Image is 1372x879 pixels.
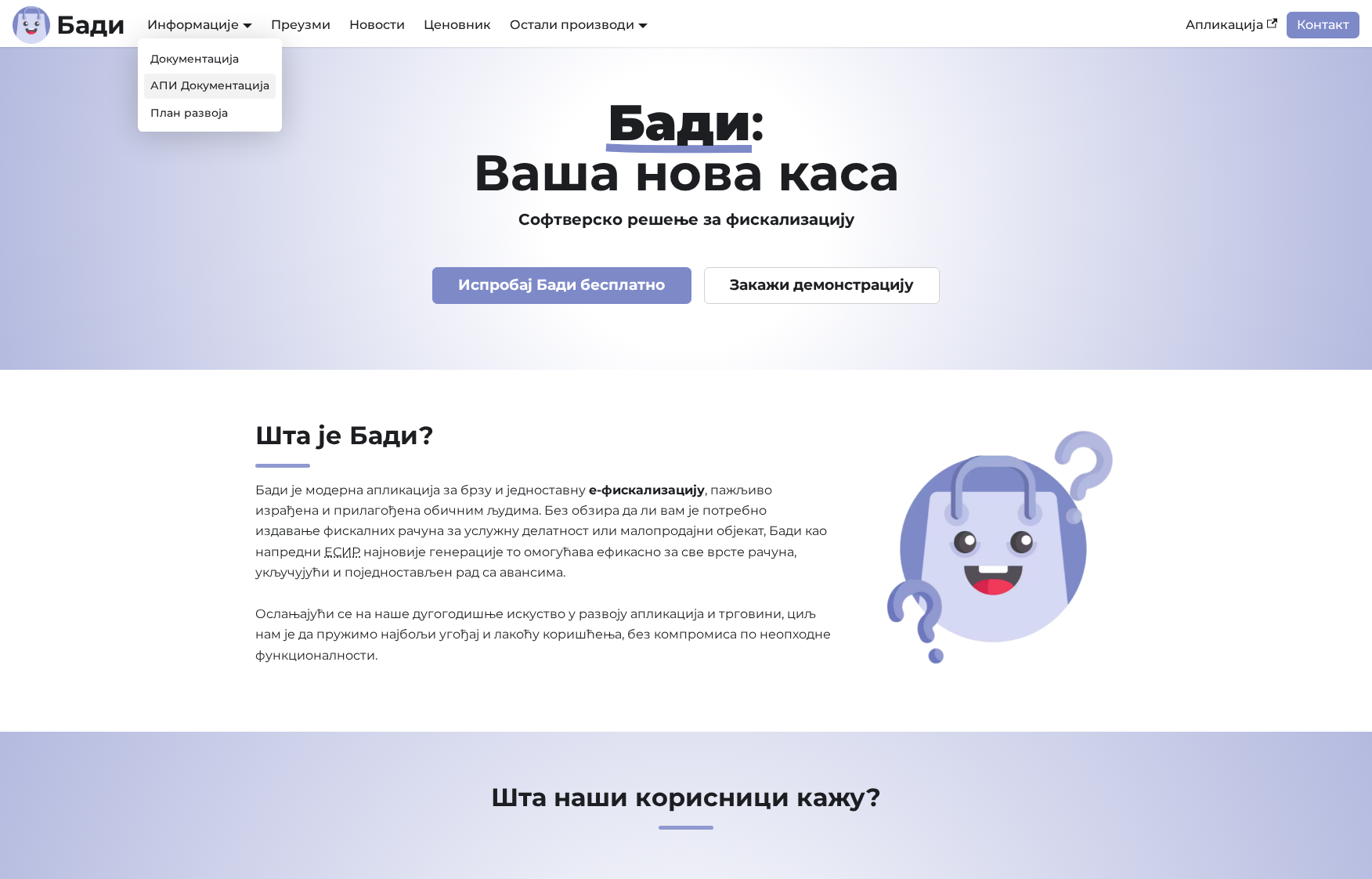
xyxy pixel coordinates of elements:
h2: Шта је Бади? [255,420,833,468]
h1: : Ваша нова каса [182,97,1190,197]
a: Информације [147,17,252,32]
a: Испробај Бади бесплатно [432,267,691,304]
a: Остали производи [510,17,648,32]
a: Контакт [1287,12,1359,38]
a: Закажи демонстрацију [704,267,941,304]
abbr: Електронски систем за издавање рачуна [324,544,360,559]
b: Бади [56,13,125,38]
h3: Софтверско решење за фискализацију [182,210,1190,230]
a: ЛогоБади [13,6,125,44]
a: Новости [340,12,414,38]
a: Преузми [262,12,340,38]
a: Документација [144,47,276,71]
a: План развоја [144,101,276,125]
a: Ценовник [414,12,500,38]
p: Бади је модерна апликација за брзу и једноставну , пажљиво израђена и прилагођена обичним људима.... [255,480,833,667]
a: Апликација [1176,12,1287,38]
img: Шта је Бади? [882,425,1118,669]
strong: е-фискализацију [589,483,705,497]
strong: Бади [608,92,751,153]
a: АПИ Документација [144,74,276,98]
img: Лого [13,6,50,44]
h2: Шта наши корисници кажу? [182,782,1190,830]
